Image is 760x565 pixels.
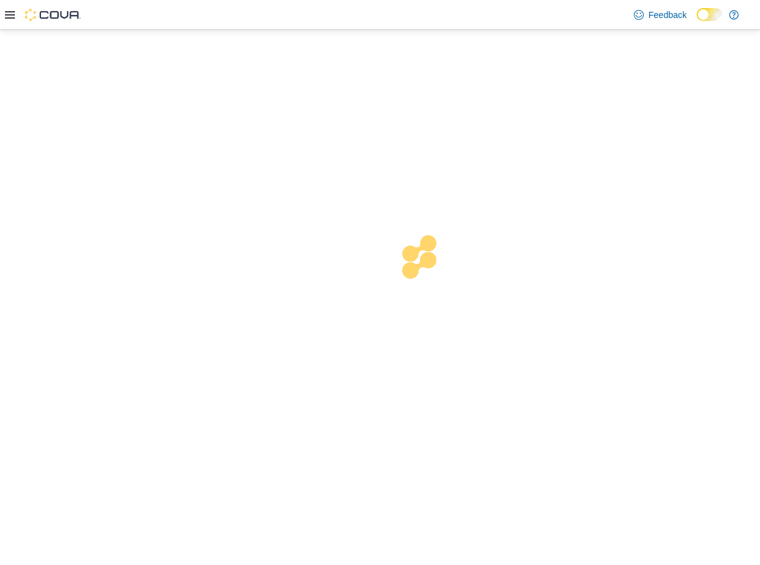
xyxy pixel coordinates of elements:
input: Dark Mode [697,8,723,21]
img: cova-loader [380,226,474,319]
span: Feedback [649,9,687,21]
a: Feedback [629,2,692,27]
img: Cova [25,9,81,21]
span: Dark Mode [697,21,697,22]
